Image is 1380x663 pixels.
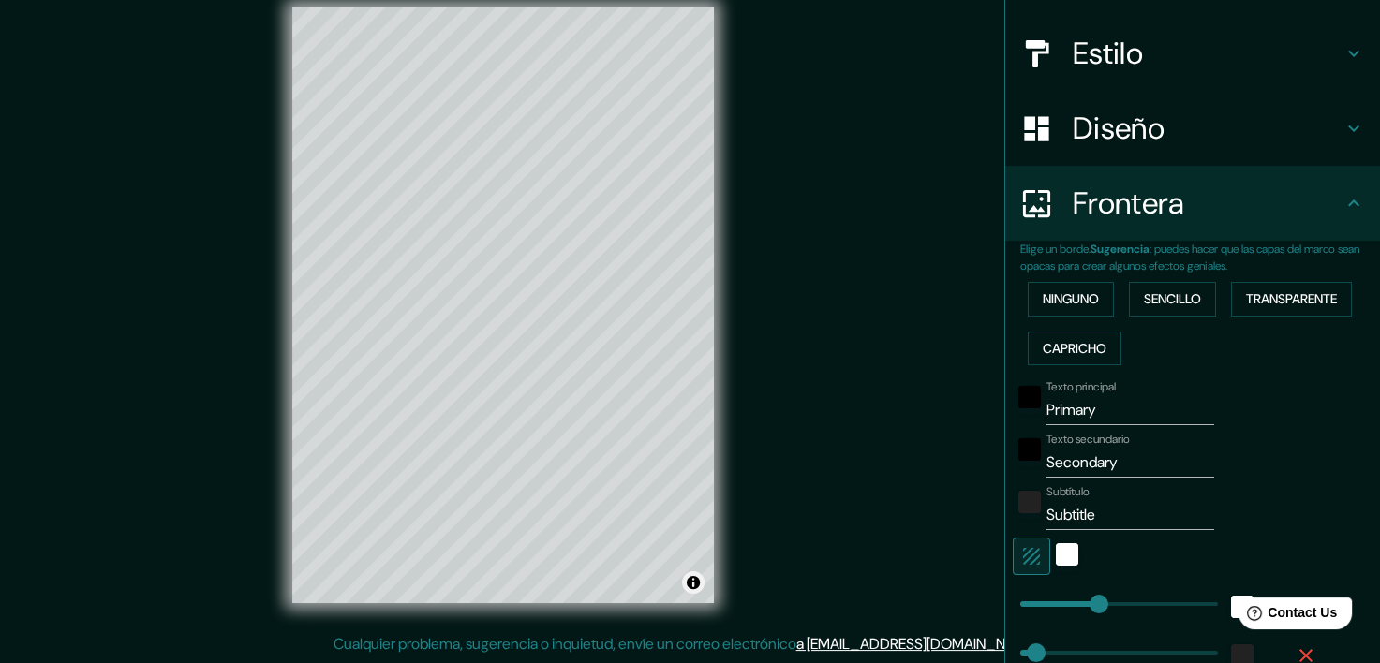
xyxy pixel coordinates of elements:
[1046,379,1116,395] label: Texto principal
[1046,484,1090,500] label: Subtítulo
[682,571,705,594] button: Alternar atribución
[1005,91,1380,166] div: Diseño
[1056,543,1078,566] button: Blanco
[1018,438,1041,461] button: negro
[1073,110,1343,147] h4: Diseño
[1046,432,1130,448] label: Texto secundario
[1073,35,1343,72] h4: Estilo
[1005,16,1380,91] div: Estilo
[1018,491,1041,513] button: color-222222
[1246,287,1337,311] font: Transparente
[1028,331,1121,366] button: Capricho
[796,634,1038,654] a: a [EMAIL_ADDRESS][DOMAIN_NAME]
[1028,282,1114,317] button: Ninguno
[1144,287,1201,311] font: Sencillo
[1231,282,1352,317] button: Transparente
[1043,337,1106,361] font: Capricho
[1129,282,1216,317] button: Sencillo
[1043,287,1099,311] font: Ninguno
[334,633,1041,656] p: Cualquier problema, sugerencia o inquietud, envíe un correo electrónico .
[1213,590,1359,642] iframe: Help widget launcher
[1091,242,1150,257] b: Sugerencia
[1005,166,1380,241] div: Frontera
[1020,241,1380,274] p: Elige un borde. : puedes hacer que las capas del marco sean opacas para crear algunos efectos gen...
[1018,386,1041,408] button: negro
[1073,184,1343,222] h4: Frontera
